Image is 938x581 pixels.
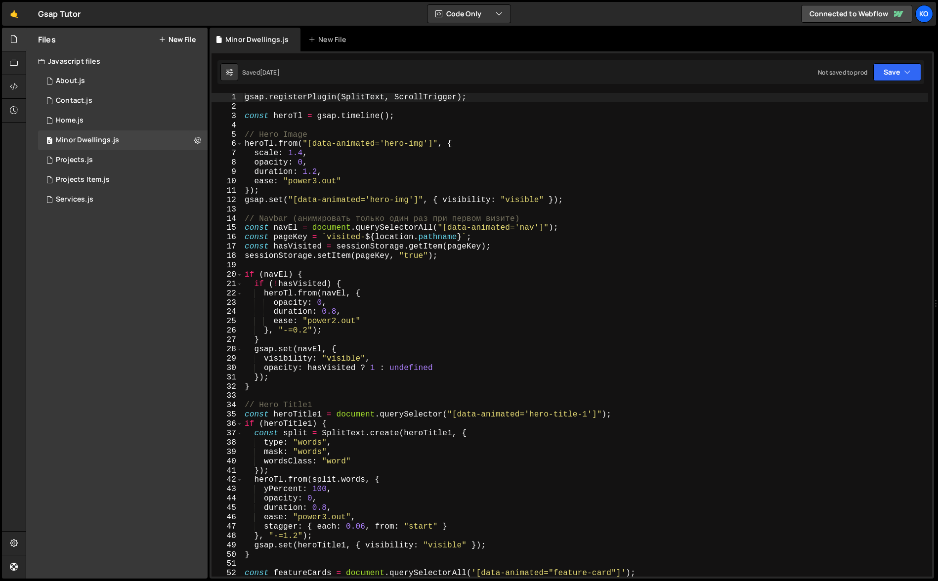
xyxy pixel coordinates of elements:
[212,177,243,186] div: 10
[212,298,243,308] div: 23
[212,410,243,419] div: 35
[38,71,208,91] div: 6927/43810.js
[212,270,243,280] div: 20
[56,156,93,165] div: Projects.js
[212,317,243,326] div: 25
[427,5,511,23] button: Code Only
[212,345,243,354] div: 28
[212,121,243,130] div: 4
[212,93,243,102] div: 1
[212,149,243,158] div: 7
[212,335,243,345] div: 27
[212,522,243,532] div: 47
[212,214,243,224] div: 14
[212,419,243,429] div: 36
[212,354,243,364] div: 29
[38,91,208,111] div: 6927/43809.js
[242,68,280,77] div: Saved
[818,68,867,77] div: Not saved to prod
[212,233,243,242] div: 16
[2,2,26,26] a: 🤙
[212,503,243,513] div: 45
[212,186,243,196] div: 11
[915,5,933,23] a: Ko
[38,8,81,20] div: Gsap Tutor
[212,448,243,457] div: 39
[212,457,243,466] div: 40
[212,382,243,392] div: 32
[308,35,350,44] div: New File
[38,170,208,190] div: 6927/43820.js
[212,307,243,317] div: 24
[212,280,243,289] div: 21
[212,494,243,503] div: 44
[212,391,243,401] div: 33
[56,77,85,85] div: About.js
[212,158,243,167] div: 8
[56,136,119,145] div: Minor Dwellings.js
[212,569,243,578] div: 52
[56,96,92,105] div: Contact.js
[212,532,243,541] div: 48
[38,34,56,45] h2: Files
[225,35,289,44] div: Minor Dwellings.js
[212,550,243,560] div: 50
[212,196,243,205] div: 12
[46,137,52,145] span: 0
[212,102,243,112] div: 2
[159,36,196,43] button: New File
[212,466,243,476] div: 41
[56,175,110,184] div: Projects Item.js
[38,130,208,150] div: 6927/43811.js
[212,112,243,121] div: 3
[212,513,243,522] div: 46
[38,111,208,130] div: 6927/43814.js
[260,68,280,77] div: [DATE]
[212,364,243,373] div: 30
[212,401,243,410] div: 34
[212,373,243,382] div: 31
[212,130,243,140] div: 5
[38,190,208,209] div: 6927/43812.js
[212,242,243,251] div: 17
[212,438,243,448] div: 38
[801,5,912,23] a: Connected to Webflow
[212,559,243,569] div: 51
[26,51,208,71] div: Javascript files
[212,475,243,485] div: 42
[212,326,243,335] div: 26
[212,167,243,177] div: 9
[212,205,243,214] div: 13
[212,139,243,149] div: 6
[38,150,208,170] div: 6927/43813.js
[212,261,243,270] div: 19
[873,63,921,81] button: Save
[212,485,243,494] div: 43
[212,541,243,550] div: 49
[212,223,243,233] div: 15
[212,429,243,438] div: 37
[56,195,93,204] div: Services.js
[212,251,243,261] div: 18
[212,289,243,298] div: 22
[56,116,84,125] div: Home.js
